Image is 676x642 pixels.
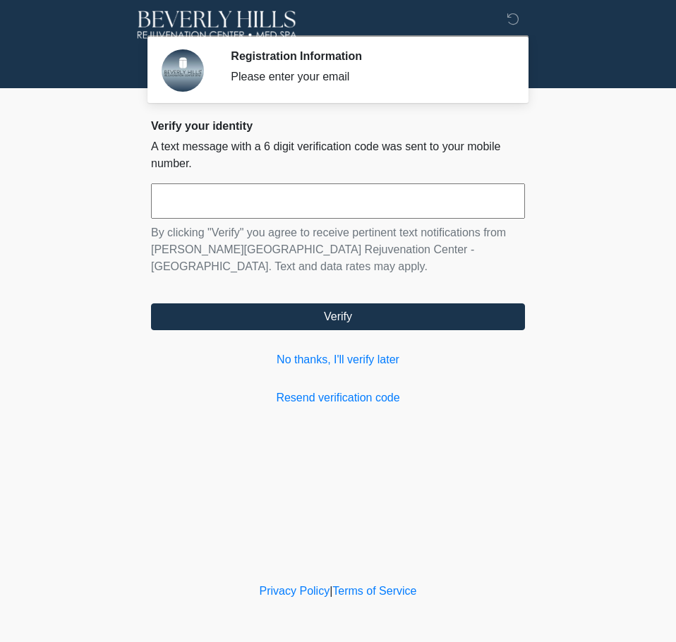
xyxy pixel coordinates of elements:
p: A text message with a 6 digit verification code was sent to your mobile number. [151,138,525,172]
a: Resend verification code [151,389,525,406]
a: Privacy Policy [260,585,330,597]
img: Beverly Hills Rejuvenation Center - Frisco & Highland Park Logo [137,11,297,39]
h2: Verify your identity [151,119,525,133]
h2: Registration Information [231,49,504,63]
a: | [330,585,332,597]
a: No thanks, I'll verify later [151,351,525,368]
div: Please enter your email [231,68,504,85]
a: Terms of Service [332,585,416,597]
p: By clicking "Verify" you agree to receive pertinent text notifications from [PERSON_NAME][GEOGRAP... [151,224,525,275]
img: Agent Avatar [162,49,204,92]
button: Verify [151,303,525,330]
